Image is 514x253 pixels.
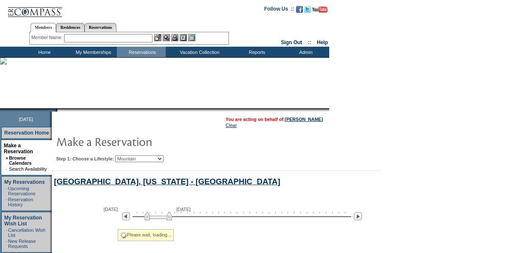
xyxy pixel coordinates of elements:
div: Member Name: [31,34,64,41]
a: Residences [56,23,85,32]
td: · [6,239,7,249]
img: Follow us on Twitter [304,6,311,13]
img: Become our fan on Facebook [296,6,303,13]
img: Next [354,212,362,220]
div: Please wait, loading... [118,229,174,241]
a: Subscribe to our YouTube Channel [312,8,328,14]
td: Home [19,47,68,57]
img: pgTtlMakeReservation.gif [56,133,226,150]
a: Upcoming Reservations [8,186,35,196]
a: Browse Calendars [9,155,31,166]
a: Cancellation Wish List [8,228,45,238]
img: View [163,34,170,41]
td: Vacation Collection [166,47,232,57]
a: Help [317,39,328,45]
td: · [6,166,8,171]
a: My Reservation Wish List [4,215,42,227]
td: Admin [280,47,329,57]
img: Reservations [180,34,187,41]
a: Sign Out [281,39,302,45]
a: Reservation History [8,197,33,207]
a: Reservations [85,23,116,32]
a: Follow us on Twitter [304,8,311,14]
td: Reservations [117,47,166,57]
span: You are acting on behalf of: [226,117,323,122]
img: b_calculator.gif [188,34,195,41]
td: My Memberships [68,47,117,57]
img: b_edit.gif [154,34,161,41]
a: Reservation Home [4,130,49,136]
span: [DATE] [104,207,118,212]
span: [DATE] [176,207,191,212]
img: Impersonate [171,34,178,41]
td: · [6,186,7,196]
img: promoShadowLeftCorner.gif [54,108,57,112]
img: Subscribe to our YouTube Channel [312,6,328,13]
a: Become our fan on Facebook [296,8,303,14]
a: [GEOGRAPHIC_DATA], [US_STATE] - [GEOGRAPHIC_DATA] [54,177,280,186]
span: :: [308,39,311,45]
a: New Release Requests [8,239,36,249]
img: Previous [122,212,130,220]
img: blank.gif [57,108,58,112]
a: Members [31,23,56,32]
a: Clear [226,123,237,128]
td: Follow Us :: [264,5,294,15]
a: Search Availability [9,166,47,171]
a: My Reservations [4,179,45,185]
img: spinner2.gif [120,232,127,239]
td: · [6,228,7,238]
a: Make a Reservation [4,143,33,155]
span: [DATE] [19,117,33,122]
b: Step 1: Choose a Lifestyle: [56,156,114,161]
td: Reports [232,47,280,57]
a: [PERSON_NAME] [285,117,323,122]
td: · [6,197,7,207]
b: » [6,155,8,160]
